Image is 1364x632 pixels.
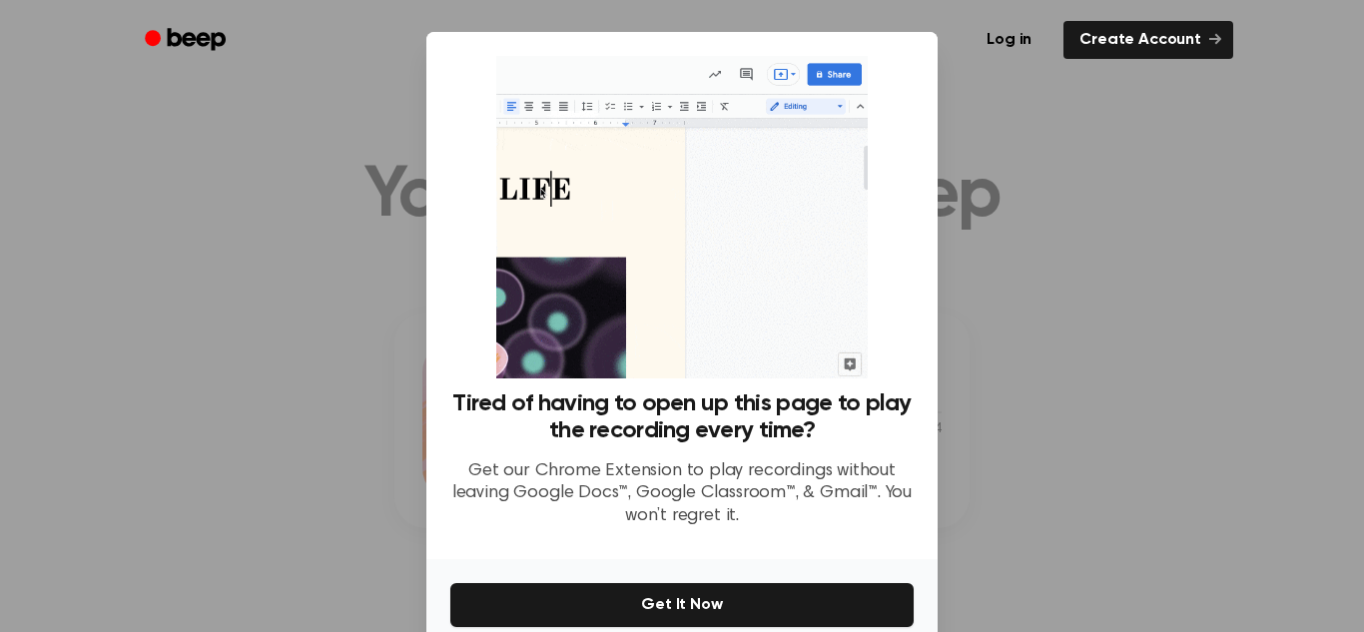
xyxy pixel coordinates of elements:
button: Get It Now [450,583,914,627]
a: Beep [131,21,244,60]
a: Log in [967,17,1051,63]
a: Create Account [1063,21,1233,59]
p: Get our Chrome Extension to play recordings without leaving Google Docs™, Google Classroom™, & Gm... [450,460,914,528]
img: Beep extension in action [496,56,867,378]
h3: Tired of having to open up this page to play the recording every time? [450,390,914,444]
